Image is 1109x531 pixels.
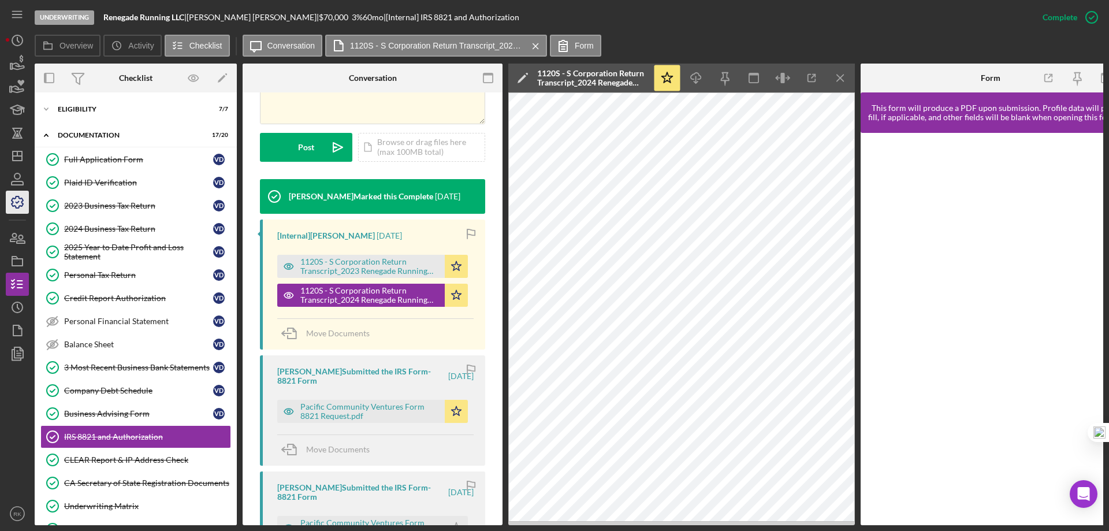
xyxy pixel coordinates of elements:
[64,386,213,395] div: Company Debt Schedule
[435,192,460,201] time: 2025-09-08 18:47
[277,319,381,348] button: Move Documents
[213,177,225,188] div: V D
[213,246,225,258] div: V D
[6,502,29,525] button: RK
[103,12,184,22] b: Renegade Running LLC
[40,356,231,379] a: 3 Most Recent Business Bank StatementsVD
[64,178,213,187] div: Plaid ID Verification
[187,13,319,22] div: [PERSON_NAME] [PERSON_NAME] |
[306,444,370,454] span: Move Documents
[64,409,213,418] div: Business Advising Form
[64,478,230,488] div: CA Secretary of State Registration Documents
[1093,426,1106,439] img: one_i.png
[1043,6,1077,29] div: Complete
[213,292,225,304] div: V D
[277,400,468,423] button: Pacific Community Ventures Form 8821 Request.pdf
[1070,480,1097,508] div: Open Intercom Messenger
[103,13,187,22] div: |
[213,385,225,396] div: V D
[306,328,370,338] span: Move Documents
[243,35,323,57] button: Conversation
[981,73,1000,83] div: Form
[289,192,433,201] div: [PERSON_NAME] Marked this Complete
[298,133,314,162] div: Post
[40,495,231,518] a: Underwriting Matrix
[165,35,230,57] button: Checklist
[352,13,363,22] div: 3 %
[350,41,523,50] label: 1120S - S Corporation Return Transcript_2024 Renegade Running LLC.pdf
[40,194,231,217] a: 2023 Business Tax ReturnVD
[319,12,348,22] span: $70,000
[40,402,231,425] a: Business Advising FormVD
[128,41,154,50] label: Activity
[40,310,231,333] a: Personal Financial StatementVD
[213,154,225,165] div: V D
[550,35,601,57] button: Form
[1031,6,1103,29] button: Complete
[325,35,547,57] button: 1120S - S Corporation Return Transcript_2024 Renegade Running LLC.pdf
[64,294,213,303] div: Credit Report Authorization
[213,269,225,281] div: V D
[575,41,594,50] label: Form
[59,41,93,50] label: Overview
[277,231,375,240] div: [Internal] [PERSON_NAME]
[40,379,231,402] a: Company Debt ScheduleVD
[448,372,474,381] time: 2025-09-02 21:08
[64,432,230,441] div: IRS 8821 and Authorization
[40,425,231,448] a: IRS 8821 and Authorization
[207,132,228,139] div: 17 / 20
[64,155,213,164] div: Full Application Form
[64,502,230,511] div: Underwriting Matrix
[537,69,647,87] div: 1120S - S Corporation Return Transcript_2024 Renegade Running LLC.pdf
[300,257,439,276] div: 1120S - S Corporation Return Transcript_2023 Renegade Running LLC.pdf
[35,10,94,25] div: Underwriting
[64,317,213,326] div: Personal Financial Statement
[40,217,231,240] a: 2024 Business Tax ReturnVD
[64,340,213,349] div: Balance Sheet
[40,240,231,263] a: 2025 Year to Date Profit and Loss StatementVD
[40,148,231,171] a: Full Application FormVD
[40,471,231,495] a: CA Secretary of State Registration Documents
[349,73,397,83] div: Conversation
[35,35,101,57] button: Overview
[213,200,225,211] div: V D
[213,315,225,327] div: V D
[267,41,315,50] label: Conversation
[213,223,225,235] div: V D
[448,488,474,497] time: 2025-09-02 18:58
[189,41,222,50] label: Checklist
[213,339,225,350] div: V D
[300,402,439,421] div: Pacific Community Ventures Form 8821 Request.pdf
[213,362,225,373] div: V D
[64,270,213,280] div: Personal Tax Return
[363,13,384,22] div: 60 mo
[213,408,225,419] div: V D
[119,73,152,83] div: Checklist
[377,231,402,240] time: 2025-09-08 18:47
[384,13,519,22] div: | [Internal] IRS 8821 and Authorization
[277,483,446,502] div: [PERSON_NAME] Submitted the IRS Form-8821 Form
[207,106,228,113] div: 7 / 7
[40,263,231,287] a: Personal Tax ReturnVD
[40,171,231,194] a: Plaid ID VerificationVD
[277,367,446,385] div: [PERSON_NAME] Submitted the IRS Form-8821 Form
[13,511,21,517] text: RK
[260,133,352,162] button: Post
[64,201,213,210] div: 2023 Business Tax Return
[58,106,199,113] div: Eligibility
[300,286,439,305] div: 1120S - S Corporation Return Transcript_2024 Renegade Running LLC.pdf
[40,287,231,310] a: Credit Report AuthorizationVD
[64,363,213,372] div: 3 Most Recent Business Bank Statements
[40,448,231,471] a: CLEAR Report & IP Address Check
[103,35,161,57] button: Activity
[277,284,468,307] button: 1120S - S Corporation Return Transcript_2024 Renegade Running LLC.pdf
[277,255,468,278] button: 1120S - S Corporation Return Transcript_2023 Renegade Running LLC.pdf
[58,132,199,139] div: Documentation
[40,333,231,356] a: Balance SheetVD
[64,455,230,465] div: CLEAR Report & IP Address Check
[64,224,213,233] div: 2024 Business Tax Return
[277,435,381,464] button: Move Documents
[64,243,213,261] div: 2025 Year to Date Profit and Loss Statement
